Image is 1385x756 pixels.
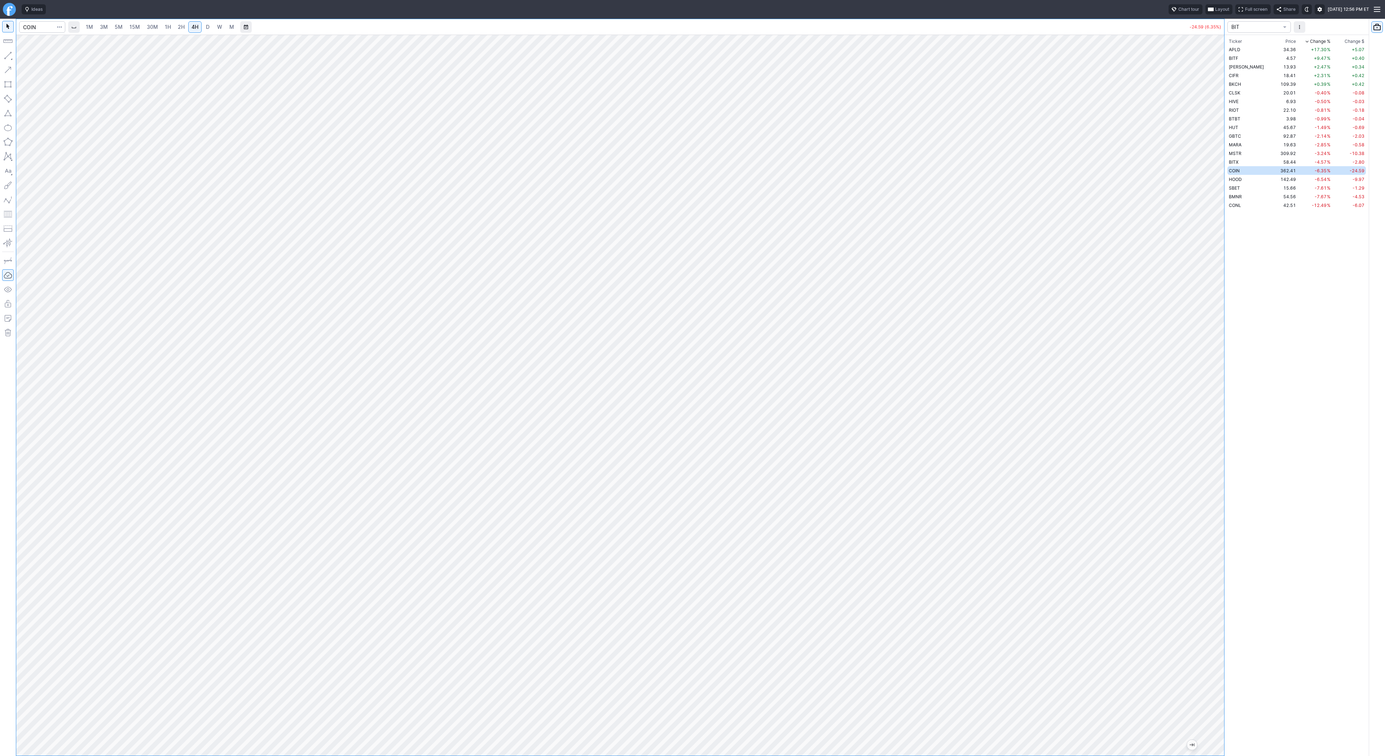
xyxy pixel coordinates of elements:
[1353,177,1364,182] span: -9.97
[1353,133,1364,139] span: -2.03
[1315,185,1327,191] span: -7.61
[1274,4,1299,14] button: Share
[217,24,222,30] span: W
[1353,90,1364,96] span: -0.08
[1285,38,1296,45] div: Price
[2,50,14,61] button: Line
[2,35,14,47] button: Measure
[192,24,198,30] span: 4H
[86,24,93,30] span: 1M
[229,24,234,30] span: M
[2,93,14,105] button: Rotated rectangle
[1187,740,1197,750] button: Jump to the most recent bar
[2,165,14,177] button: Text
[175,21,188,33] a: 2H
[1353,203,1364,208] span: -6.07
[1275,123,1298,132] td: 45.67
[1353,159,1364,165] span: -2.80
[2,151,14,162] button: XABCD
[1275,192,1298,201] td: 54.56
[1327,159,1331,165] span: %
[1327,168,1331,173] span: %
[1229,81,1241,87] span: BKCH
[1315,4,1325,14] button: Settings
[1229,90,1240,96] span: CLSK
[3,3,16,16] a: Finviz.com
[1327,64,1331,70] span: %
[31,6,43,13] span: Ideas
[1327,107,1331,113] span: %
[1229,125,1238,130] span: HUT
[1352,56,1364,61] span: +0.40
[1352,64,1364,70] span: +0.34
[2,208,14,220] button: Fibonacci retracements
[1229,38,1242,45] div: Ticker
[1315,194,1327,199] span: -7.67
[126,21,143,33] a: 15M
[1350,168,1364,173] span: -24.59
[1327,133,1331,139] span: %
[1229,116,1240,121] span: BTBT
[1235,4,1271,14] button: Full screen
[1327,125,1331,130] span: %
[1314,56,1327,61] span: +9.47
[1315,151,1327,156] span: -3.24
[1275,97,1298,106] td: 6.93
[1231,23,1280,31] span: BIT
[1352,73,1364,78] span: +0.42
[1275,45,1298,54] td: 34.36
[1327,194,1331,199] span: %
[202,21,214,33] a: D
[2,194,14,205] button: Elliott waves
[1327,81,1331,87] span: %
[1275,140,1298,149] td: 19.63
[1311,47,1327,52] span: +17.30
[1327,90,1331,96] span: %
[1327,177,1331,182] span: %
[1327,185,1331,191] span: %
[1275,80,1298,88] td: 109.39
[1327,116,1331,121] span: %
[2,327,14,339] button: Remove all autosaved drawings
[1315,107,1327,113] span: -0.81
[2,284,14,295] button: Hide drawings
[2,21,14,32] button: Mouse
[1302,4,1312,14] button: Toggle dark mode
[1315,133,1327,139] span: -2.14
[1314,73,1327,78] span: +2.31
[1315,159,1327,165] span: -4.57
[1229,47,1240,52] span: APLD
[1353,107,1364,113] span: -0.18
[1229,185,1240,191] span: SBET
[129,24,140,30] span: 15M
[2,298,14,310] button: Lock drawings
[1315,99,1327,104] span: -0.50
[178,24,185,30] span: 2H
[1353,194,1364,199] span: -4.53
[214,21,225,33] a: W
[1353,185,1364,191] span: -1.29
[1169,4,1202,14] button: Chart tour
[1229,99,1239,104] span: HIVE
[1229,64,1264,70] span: [PERSON_NAME]
[1315,90,1327,96] span: -0.40
[1229,133,1241,139] span: GBTC
[1229,168,1240,173] span: COIN
[1275,62,1298,71] td: 13.93
[1275,132,1298,140] td: 92.87
[1275,175,1298,184] td: 142.49
[1328,6,1369,13] span: [DATE] 12:56 PM ET
[97,21,111,33] a: 3M
[1315,116,1327,121] span: -0.99
[2,136,14,148] button: Polygon
[54,21,65,33] button: Search
[2,180,14,191] button: Brush
[1275,201,1298,209] td: 42.51
[2,223,14,234] button: Position
[1327,56,1331,61] span: %
[1275,149,1298,158] td: 309.92
[240,21,252,33] button: Range
[144,21,161,33] a: 30M
[2,255,14,266] button: Drawing mode: Single
[1312,203,1327,208] span: -12.49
